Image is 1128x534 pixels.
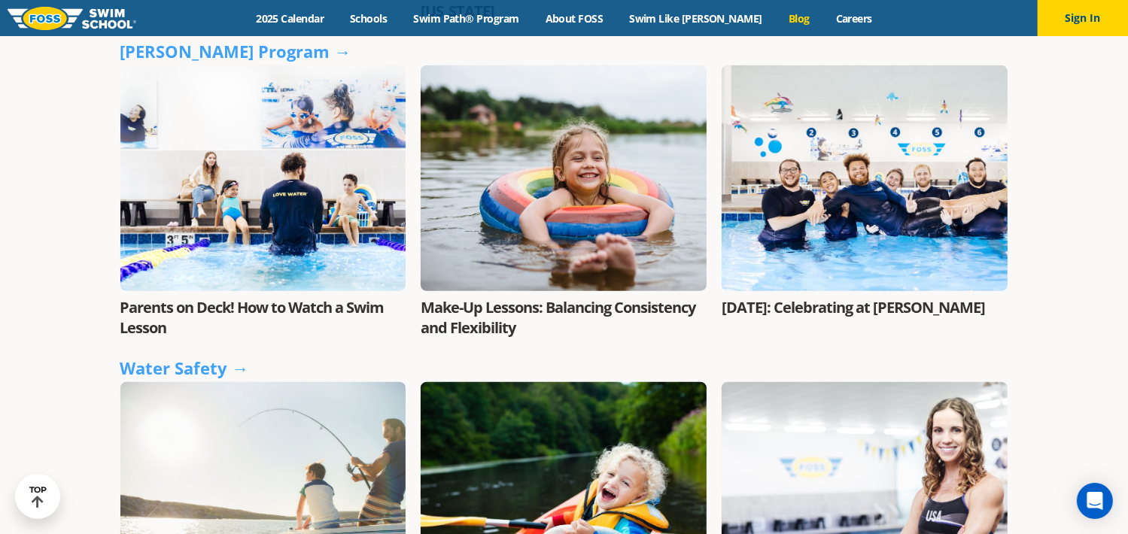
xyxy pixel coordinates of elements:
a: Blog [775,11,822,26]
a: Make-Up Lessons: Balancing Consistency and Flexibility [421,297,695,338]
div: TOP [29,485,47,508]
a: 2025 Calendar [243,11,337,26]
a: Parents on Deck! How to Watch a Swim Lesson [120,297,385,338]
a: Schools [337,11,400,26]
a: About FOSS [532,11,616,26]
div: Open Intercom Messenger [1077,483,1113,519]
a: Swim Like [PERSON_NAME] [616,11,776,26]
a: Swim Path® Program [400,11,532,26]
img: FOSS Swim School Logo [8,7,136,30]
a: Water Safety → [120,357,249,379]
a: Careers [822,11,885,26]
a: [DATE]: Celebrating at [PERSON_NAME] [722,297,985,317]
a: [PERSON_NAME] Program → [120,40,351,62]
